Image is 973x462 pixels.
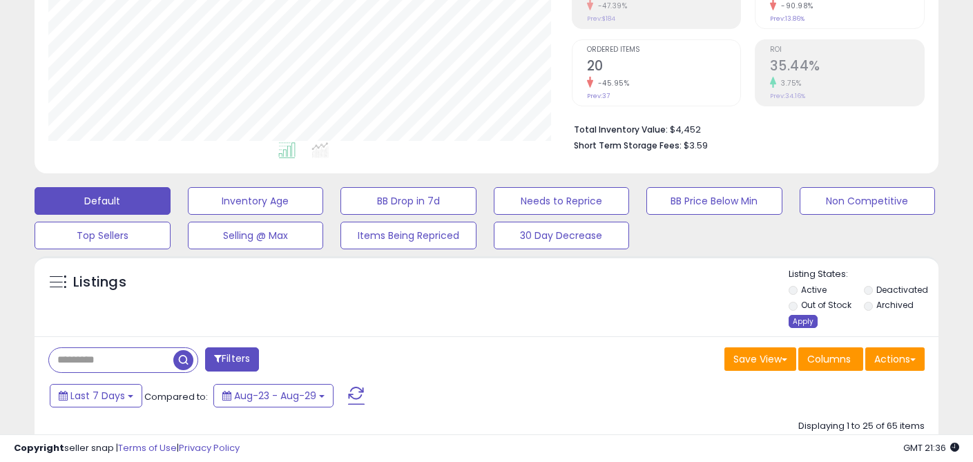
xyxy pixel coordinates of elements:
div: Displaying 1 to 25 of 65 items [798,420,925,433]
h2: 35.44% [770,58,924,77]
span: Columns [807,352,851,366]
strong: Copyright [14,441,64,454]
span: 2025-09-6 21:36 GMT [903,441,959,454]
button: Last 7 Days [50,384,142,407]
small: Prev: 13.86% [770,15,805,23]
div: seller snap | | [14,442,240,455]
label: Active [801,284,827,296]
button: Top Sellers [35,222,171,249]
span: Last 7 Days [70,389,125,403]
button: Save View [724,347,796,371]
small: -45.95% [593,78,630,88]
span: ROI [770,46,924,54]
h2: 20 [587,58,741,77]
span: $3.59 [684,139,708,152]
button: Inventory Age [188,187,324,215]
b: Short Term Storage Fees: [574,139,682,151]
small: -47.39% [593,1,628,11]
button: Aug-23 - Aug-29 [213,384,334,407]
button: BB Drop in 7d [340,187,476,215]
button: Selling @ Max [188,222,324,249]
small: -90.98% [776,1,813,11]
label: Out of Stock [801,299,851,311]
p: Listing States: [789,268,938,281]
small: 3.75% [776,78,802,88]
span: Aug-23 - Aug-29 [234,389,316,403]
button: Filters [205,347,259,372]
small: Prev: 34.16% [770,92,805,100]
b: Total Inventory Value: [574,124,668,135]
button: Needs to Reprice [494,187,630,215]
label: Archived [876,299,914,311]
button: Columns [798,347,863,371]
button: 30 Day Decrease [494,222,630,249]
div: Apply [789,315,818,328]
small: Prev: 37 [587,92,610,100]
a: Terms of Use [118,441,177,454]
button: Non Competitive [800,187,936,215]
label: Deactivated [876,284,928,296]
button: BB Price Below Min [646,187,782,215]
small: Prev: $184 [587,15,615,23]
span: Compared to: [144,390,208,403]
li: $4,452 [574,120,914,137]
a: Privacy Policy [179,441,240,454]
span: Ordered Items [587,46,741,54]
button: Default [35,187,171,215]
h5: Listings [73,273,126,292]
button: Items Being Repriced [340,222,476,249]
button: Actions [865,347,925,371]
